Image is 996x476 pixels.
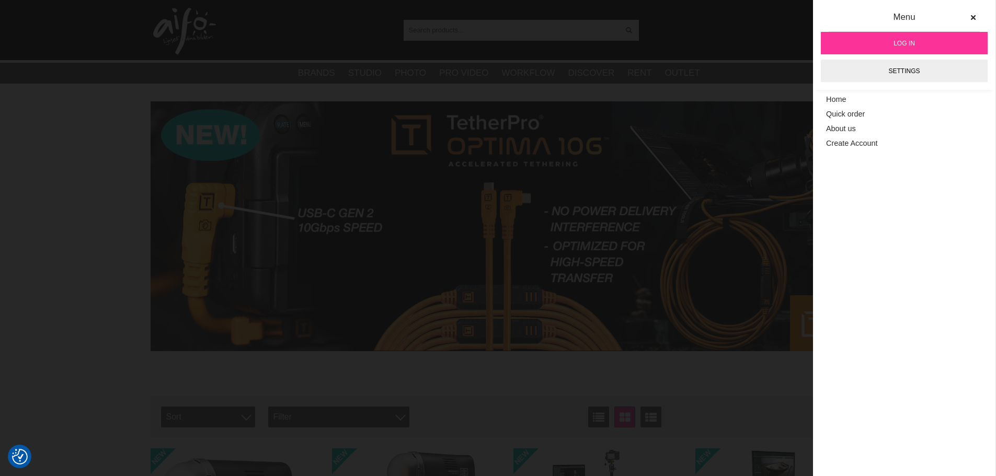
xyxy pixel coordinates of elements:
[404,22,620,38] input: Search products...
[439,68,488,78] font: Pro Video
[348,66,382,80] a: Studio
[640,407,661,427] a: Extended list view
[826,122,982,136] a: About us
[12,449,28,465] img: Revisit consent button
[665,68,700,78] font: Outlet
[614,407,635,427] a: Window display
[826,92,982,107] a: Home
[826,110,865,118] font: Quick order
[826,95,846,103] font: Home
[821,32,988,54] a: Log in
[826,139,877,147] font: Create Account
[888,67,920,75] font: Settings
[894,40,915,47] font: Log in
[502,68,555,78] font: Workflow
[348,68,382,78] font: Studio
[153,8,216,55] img: logo.png
[568,66,615,80] a: Discover
[826,136,982,151] a: Create Account
[821,60,988,82] a: Settings
[273,412,292,421] font: Filter
[395,66,426,80] a: Photo
[588,407,609,427] a: List view
[568,68,615,78] font: Discover
[826,107,982,122] a: Quick order
[627,68,651,78] font: Rent
[166,412,181,421] font: Sort
[151,101,846,351] img: Advertisement:001 banner-header-tpoptima1390x500.jpg
[12,447,28,466] button: Consent Preferences
[502,66,555,80] a: Workflow
[298,68,335,78] font: Brands
[298,66,335,80] a: Brands
[439,66,488,80] a: Pro Video
[665,66,700,80] a: Outlet
[395,68,426,78] font: Photo
[894,12,915,22] font: Menu
[627,66,651,80] a: Rent
[826,124,856,133] font: About us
